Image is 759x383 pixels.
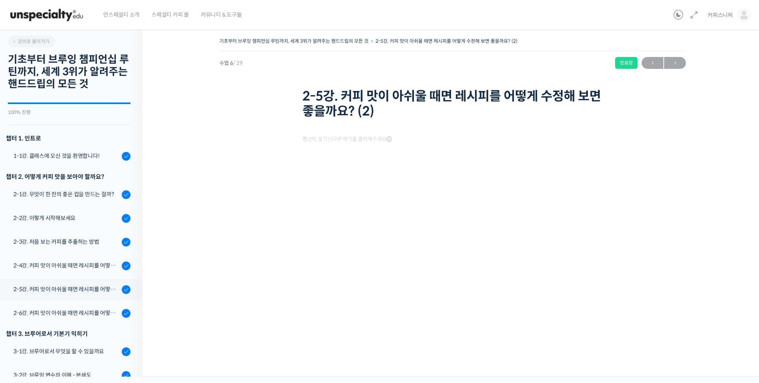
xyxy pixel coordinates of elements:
div: 3-2강. 브루잉 변수의 이해 - 분쇄도 [13,371,119,379]
span: ← [642,58,663,68]
div: 챕터 2. 어떻게 커피 맛을 보아야 할까요? [6,171,130,182]
div: 챕터 3. 브루어로서 기본기 익히기 [6,328,130,339]
div: 완료함 [615,57,638,69]
span: 강의로 돌아가기 [12,38,49,44]
span: 영상이 끊기신다면 여기를 클릭해주세요 [302,136,392,142]
h3: 챕터 1. 인트로 [6,133,130,144]
div: 2-5강. 커피 맛이 아쉬울 때면 레시피를 어떻게 수정해 보면 좋을까요? (2) [13,285,119,294]
a: 다음→ [664,57,686,69]
span: / 29 [233,60,243,66]
a: ←이전 [642,57,663,69]
div: 2-2강. 이렇게 시작해보세요 [13,214,119,222]
div: 2-3강. 처음 보는 커피를 추출하는 방법 [13,237,119,246]
h2: 기초부터 브루잉 챔피언십 루틴까지, 세계 3위가 알려주는 핸드드립의 모든 것 [8,53,130,91]
div: 2-4강. 커피 맛이 아쉬울 때면 레시피를 어떻게 수정해 보면 좋을까요? (1) [13,261,119,270]
a: 2-5강. 커피 맛이 아쉬울 때면 레시피를 어떻게 수정해 보면 좋을까요? (2) [376,38,517,44]
a: 강의로 돌아가기 [8,36,55,47]
a: 기초부터 브루잉 챔피언십 루틴까지, 세계 3위가 알려주는 핸드드립의 모든 것 [219,38,368,44]
div: 100% 진행 [8,110,130,115]
div: 1-1강. 클래스에 오신 것을 환영합니다! [13,152,119,160]
span: 커피스니퍼 [708,11,733,19]
div: 3-1강. 브루어로서 무엇을 할 수 있을까요 [13,347,119,356]
h1: 2-5강. 커피 맛이 아쉬울 때면 레시피를 어떻게 수정해 보면 좋을까요? (2) [302,89,603,119]
span: 수업 6 [219,61,243,66]
div: 2-6강. 커피 맛이 아쉬울 때면 레시피를 어떻게 수정해 보면 좋을까요? (3) [13,309,119,317]
div: 2-1강. 무엇이 한 잔의 좋은 컵을 만드는 걸까? [13,190,119,199]
span: → [664,58,686,68]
